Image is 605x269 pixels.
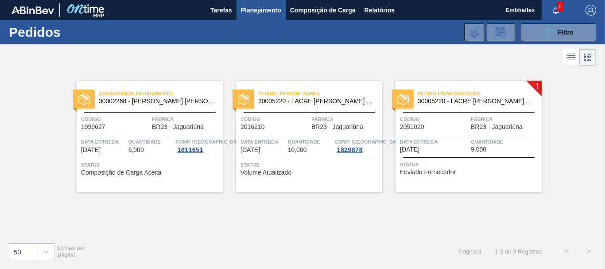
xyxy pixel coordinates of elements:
[288,137,333,146] span: Quantidade
[400,146,419,153] span: 12/11/2025
[311,115,380,124] span: Fábrica
[586,5,596,16] img: Logout
[335,137,380,153] a: Comp. [GEOGRAPHIC_DATA]1829878
[471,146,486,153] span: 9,000
[241,5,281,16] span: Planejamento
[81,169,161,176] span: Composição de Carga Aceita
[579,49,596,66] div: Visão em Cards
[335,146,364,153] div: 1829878
[99,89,223,98] span: Aguardando Faturamento
[521,23,596,41] button: Filtro
[400,169,456,175] span: Enviado Fornecedor
[290,5,356,16] span: Composição de Carga
[258,98,375,105] span: 30005220 - LACRE CHOPP STELLA 30L IN65
[14,248,21,255] div: 50
[81,115,150,124] span: Código
[542,4,570,16] button: Notificações
[12,6,54,14] img: TNhmsLtSVTkK8tSr43FrP2fwEKptu5GPRR3wAAAABJRU5ErkJggg==
[365,5,395,16] span: Relatórios
[471,115,539,124] span: Fábrica
[81,147,101,153] span: 08/09/2025
[240,147,260,153] span: 08/10/2025
[471,137,539,146] span: Quantidade
[563,49,579,66] div: Visão em Lista
[210,5,232,16] span: Tarefas
[288,147,307,153] span: 10,000
[99,98,216,105] span: 30002268 - LACRE CHOPP BC CLARO AF IN65
[81,160,221,169] span: Status
[311,124,363,130] span: BR23 - Jaguariúna
[58,245,85,258] span: Linhas por página
[240,115,309,124] span: Código
[400,137,469,146] span: Data Entrega
[258,89,382,98] span: Pedido em Trânsito
[240,169,291,176] span: Volume Atualizado
[495,248,542,255] span: 1 - 3 de 3 Registros
[175,137,221,153] a: Comp. [GEOGRAPHIC_DATA]1811651
[578,240,600,262] button: >
[382,81,542,192] a: !statusPedido em Negociação30005220 - LACRE [PERSON_NAME] 30L IN65Código2051020FábricaBR23 - Jagu...
[175,137,244,146] span: Comp. Carga
[152,124,204,130] span: BR23 - Jaguariúna
[558,29,574,36] span: Filtro
[418,98,535,105] span: 30005220 - LACRE CHOPP STELLA 30L IN65
[152,115,221,124] span: Fábrica
[128,137,174,146] span: Quantidade
[128,147,144,153] span: 6,000
[557,2,563,12] span: 6
[238,94,249,105] img: status
[487,23,515,41] div: Solicitação de Revisão de Pedidos
[78,94,90,105] img: status
[240,160,380,169] span: Status
[240,137,286,146] span: Data Entrega
[240,124,265,130] span: 2016210
[464,23,484,41] div: Importar Negociações dos Pedidos
[9,27,133,37] h1: Pedidos
[555,240,578,262] button: <
[81,137,126,146] span: Data Entrega
[81,124,105,130] span: 1999627
[418,89,542,98] span: Pedido em Negociação
[400,160,539,169] span: Status
[335,137,403,146] span: Comp. Carga
[400,115,469,124] span: Código
[175,146,205,153] div: 1811651
[397,94,409,105] img: status
[63,81,223,192] a: statusAguardando Faturamento30002268 - [PERSON_NAME] [PERSON_NAME] AF IN65Código1999627FábricaBR2...
[400,124,424,130] span: 2051020
[471,124,523,130] span: BR23 - Jaguariúna
[459,248,481,255] span: Página : 1
[223,81,382,192] a: statusPedido [PERSON_NAME]30005220 - LACRE [PERSON_NAME] 30L IN65Código2016210FábricaBR23 - Jagua...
